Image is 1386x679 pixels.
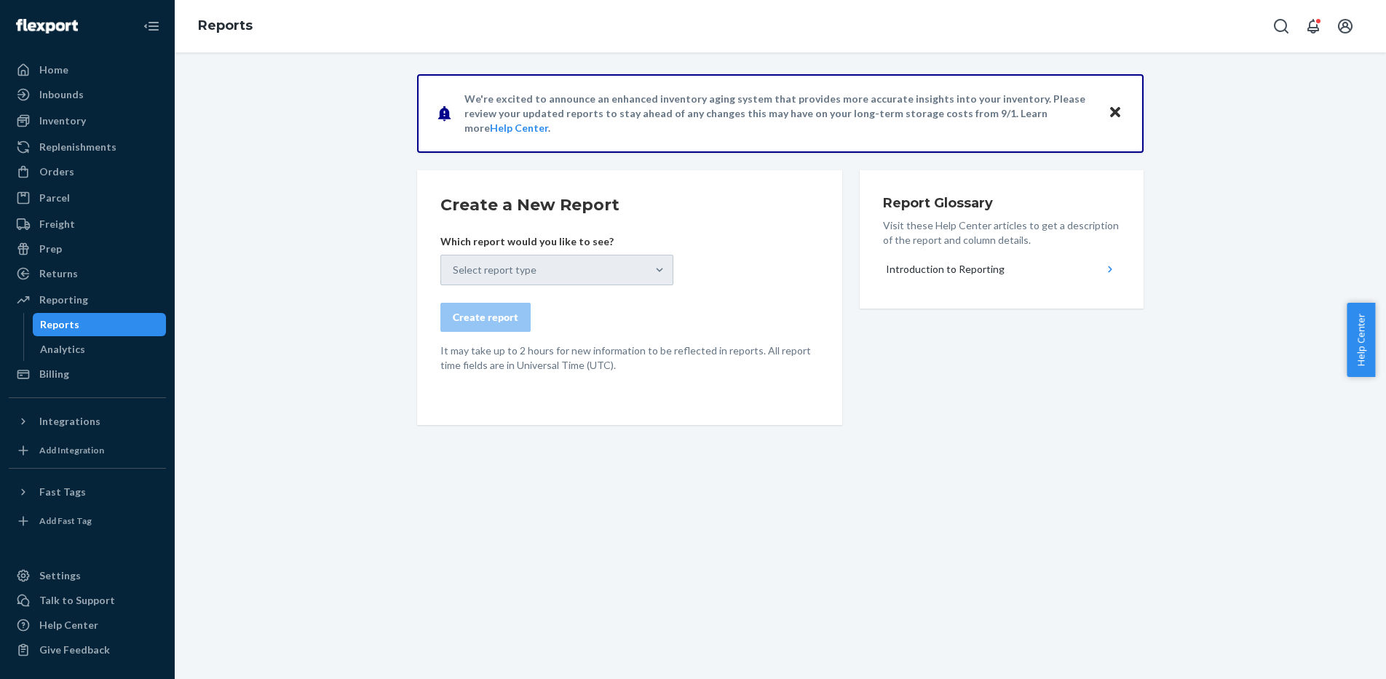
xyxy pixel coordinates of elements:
a: Parcel [9,186,166,210]
p: We're excited to announce an enhanced inventory aging system that provides more accurate insights... [464,92,1094,135]
a: Analytics [33,338,167,361]
p: Which report would you like to see? [440,234,673,249]
div: Give Feedback [39,643,110,657]
button: Close Navigation [137,12,166,41]
a: Prep [9,237,166,261]
button: Give Feedback [9,638,166,662]
div: Freight [39,217,75,231]
a: Returns [9,262,166,285]
a: Replenishments [9,135,166,159]
div: Billing [39,367,69,381]
button: Open account menu [1331,12,1360,41]
a: Reports [198,17,253,33]
button: Introduction to Reporting [883,253,1120,285]
div: Help Center [39,618,98,632]
ol: breadcrumbs [186,5,264,47]
button: Open notifications [1299,12,1328,41]
button: Create report [440,303,531,332]
a: Orders [9,160,166,183]
div: Orders [39,164,74,179]
a: Help Center [490,122,548,134]
p: Visit these Help Center articles to get a description of the report and column details. [883,218,1120,247]
a: Add Fast Tag [9,509,166,533]
button: Open Search Box [1267,12,1296,41]
div: Talk to Support [39,593,115,608]
a: Settings [9,564,166,587]
div: Add Fast Tag [39,515,92,527]
div: Add Integration [39,444,104,456]
h3: Report Glossary [883,194,1120,213]
a: Reporting [9,288,166,311]
div: Reports [40,317,79,332]
div: Introduction to Reporting [886,262,1005,277]
div: Prep [39,242,62,256]
a: Inventory [9,109,166,132]
a: Reports [33,313,167,336]
a: Talk to Support [9,589,166,612]
div: Returns [39,266,78,281]
button: Help Center [1347,303,1375,377]
h2: Create a New Report [440,194,819,217]
div: Home [39,63,68,77]
p: It may take up to 2 hours for new information to be reflected in reports. All report time fields ... [440,344,819,373]
a: Home [9,58,166,82]
div: Inventory [39,114,86,128]
a: Add Integration [9,439,166,462]
div: Inbounds [39,87,84,102]
div: Create report [453,310,518,325]
a: Billing [9,362,166,386]
div: Integrations [39,414,100,429]
div: Fast Tags [39,485,86,499]
button: Close [1106,103,1125,124]
div: Parcel [39,191,70,205]
div: Reporting [39,293,88,307]
button: Fast Tags [9,480,166,504]
img: Flexport logo [16,19,78,33]
div: Analytics [40,342,85,357]
div: Replenishments [39,140,116,154]
a: Help Center [9,614,166,637]
div: Settings [39,568,81,583]
button: Integrations [9,410,166,433]
a: Inbounds [9,83,166,106]
a: Freight [9,213,166,236]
